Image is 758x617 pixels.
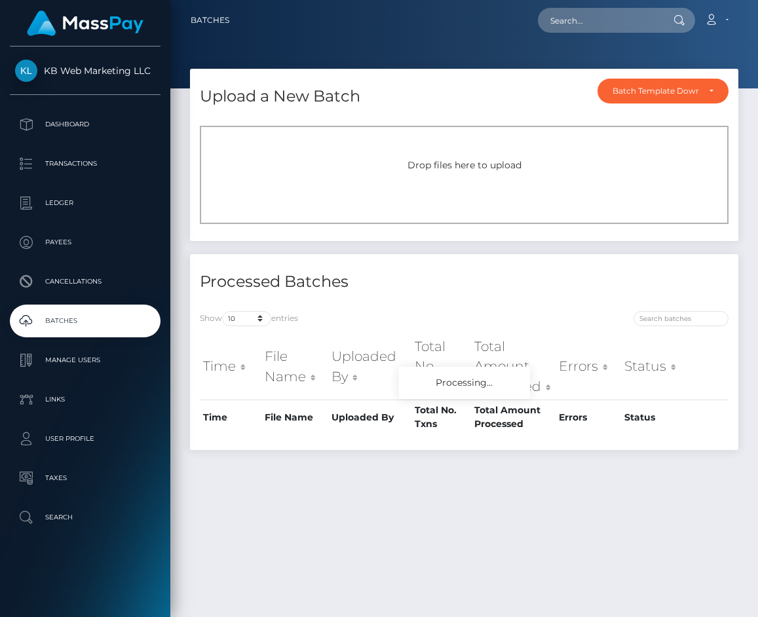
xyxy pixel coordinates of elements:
[15,272,155,291] p: Cancellations
[15,193,155,213] p: Ledger
[15,115,155,134] p: Dashboard
[328,400,411,434] th: Uploaded By
[200,311,298,326] label: Show entries
[556,400,621,434] th: Errors
[634,311,729,326] input: Search batches
[10,501,161,534] a: Search
[328,333,411,400] th: Uploaded By
[10,462,161,495] a: Taxes
[621,333,689,400] th: Status
[15,468,155,488] p: Taxes
[27,10,143,36] img: MassPay Logo
[411,400,472,434] th: Total No. Txns
[191,7,229,34] a: Batches
[471,333,555,400] th: Total Amount Processed
[10,344,161,377] a: Manage Users
[471,400,555,434] th: Total Amount Processed
[15,350,155,370] p: Manage Users
[200,85,360,108] h4: Upload a New Batch
[15,311,155,331] p: Batches
[15,390,155,409] p: Links
[200,400,261,434] th: Time
[200,333,261,400] th: Time
[613,86,698,96] div: Batch Template Download
[10,422,161,455] a: User Profile
[261,333,328,400] th: File Name
[15,154,155,174] p: Transactions
[621,400,689,434] th: Status
[15,60,37,82] img: KB Web Marketing LLC
[10,65,161,77] span: KB Web Marketing LLC
[10,383,161,416] a: Links
[10,187,161,219] a: Ledger
[411,333,472,400] th: Total No. Txns
[200,271,455,293] h4: Processed Batches
[15,508,155,527] p: Search
[556,333,621,400] th: Errors
[597,79,729,103] button: Batch Template Download
[15,233,155,252] p: Payees
[407,159,521,171] span: Drop files here to upload
[399,367,530,399] div: Processing...
[538,8,661,33] input: Search...
[10,305,161,337] a: Batches
[10,108,161,141] a: Dashboard
[10,265,161,298] a: Cancellations
[10,147,161,180] a: Transactions
[15,429,155,449] p: User Profile
[10,226,161,259] a: Payees
[261,400,328,434] th: File Name
[222,311,271,326] select: Showentries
